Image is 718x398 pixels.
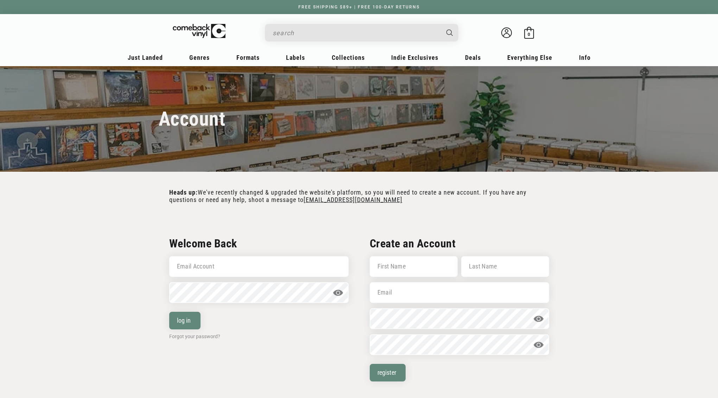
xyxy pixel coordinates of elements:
[169,189,198,196] strong: Heads up:
[169,333,220,340] a: Forgot your password?
[507,54,552,61] span: Everything Else
[169,238,349,249] h2: Welcome Back
[286,54,305,61] span: Labels
[128,54,163,61] span: Just Landed
[391,54,438,61] span: Indie Exclusives
[273,26,439,40] input: search
[169,256,349,277] input: Email Account
[169,312,201,329] button: log in
[189,54,210,61] span: Genres
[332,54,365,61] span: Collections
[461,256,549,277] input: Last Name
[304,196,402,203] a: [EMAIL_ADDRESS][DOMAIN_NAME]
[440,24,459,42] button: Search
[159,107,225,131] h1: Account
[291,5,427,10] a: FREE SHIPPING $89+ | FREE 100-DAY RETURNS
[579,54,591,61] span: Info
[528,32,530,37] span: 0
[169,189,549,203] p: We've recently changed & upgraded the website's platform, so you will need to create a new accoun...
[236,54,260,61] span: Formats
[370,282,549,303] input: Email
[370,364,406,381] button: Register
[370,256,458,277] input: First Name
[370,238,549,249] h2: Create an Account
[265,24,458,42] div: Search
[465,54,481,61] span: Deals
